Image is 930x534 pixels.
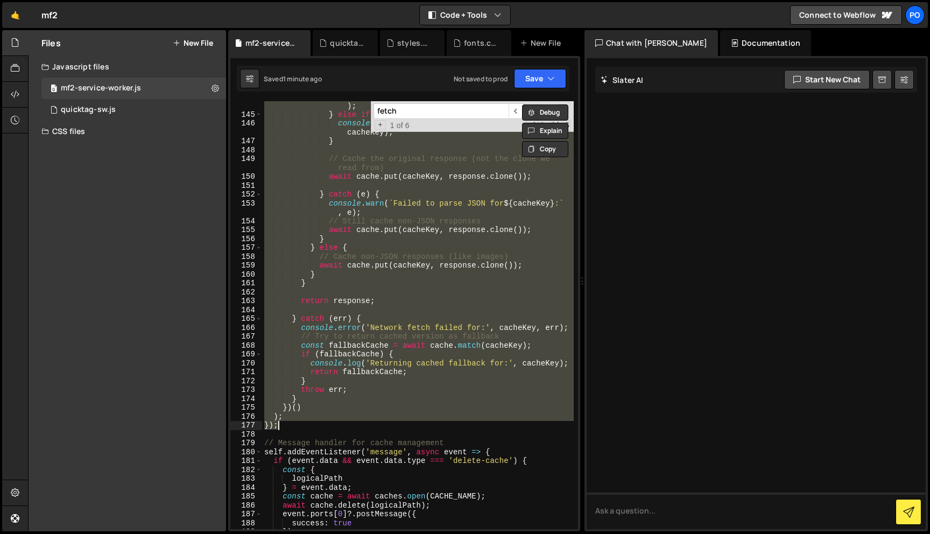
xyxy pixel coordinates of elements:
[230,350,262,359] div: 169
[230,456,262,466] div: 181
[522,123,568,139] button: Explain
[230,519,262,528] div: 188
[230,385,262,395] div: 173
[230,235,262,244] div: 156
[330,38,365,48] div: quicktag-sw.js
[374,103,509,119] input: Search for
[230,217,262,226] div: 154
[230,377,262,386] div: 172
[230,190,262,199] div: 152
[720,30,811,56] div: Documentation
[245,38,298,48] div: mf2-service-worker.js
[2,2,29,28] a: 🤙
[230,146,262,155] div: 148
[790,5,902,25] a: Connect to Webflow
[29,56,226,78] div: Javascript files
[41,99,226,121] div: 16238/44782.js
[230,341,262,350] div: 168
[230,421,262,430] div: 177
[230,314,262,324] div: 165
[230,306,262,315] div: 164
[41,9,58,22] div: mf2
[230,483,262,493] div: 184
[601,75,644,85] h2: Slater AI
[584,30,718,56] div: Chat with [PERSON_NAME]
[230,395,262,404] div: 174
[230,466,262,475] div: 182
[230,137,262,146] div: 147
[230,93,262,110] div: 144
[375,120,386,130] span: Toggle Replace mode
[386,121,414,130] span: 1 of 6
[230,119,262,137] div: 146
[454,74,508,83] div: Not saved to prod
[230,288,262,297] div: 162
[230,324,262,333] div: 166
[41,37,61,49] h2: Files
[514,69,566,88] button: Save
[420,5,510,25] button: Code + Tools
[230,359,262,368] div: 170
[230,243,262,252] div: 157
[230,368,262,377] div: 171
[230,492,262,501] div: 185
[230,261,262,270] div: 159
[29,121,226,142] div: CSS files
[520,38,565,48] div: New File
[61,105,116,115] div: quicktag-sw.js
[230,279,262,288] div: 161
[230,154,262,172] div: 149
[784,70,870,89] button: Start new chat
[230,430,262,439] div: 178
[230,332,262,341] div: 167
[230,439,262,448] div: 179
[230,270,262,279] div: 160
[230,510,262,519] div: 187
[283,74,322,83] div: 1 minute ago
[509,103,524,119] span: ​
[230,252,262,262] div: 158
[230,403,262,412] div: 175
[905,5,925,25] a: Po
[522,141,568,157] button: Copy
[230,474,262,483] div: 183
[230,110,262,120] div: 145
[230,501,262,510] div: 186
[41,78,226,99] div: 16238/45019.js
[230,448,262,457] div: 180
[464,38,498,48] div: fonts.css
[264,74,322,83] div: Saved
[173,39,213,47] button: New File
[230,226,262,235] div: 155
[522,104,568,121] button: Debug
[230,297,262,306] div: 163
[230,181,262,191] div: 151
[61,83,141,93] div: mf2-service-worker.js
[230,412,262,421] div: 176
[230,172,262,181] div: 150
[51,85,57,94] span: 0
[230,199,262,217] div: 153
[397,38,432,48] div: styles.css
